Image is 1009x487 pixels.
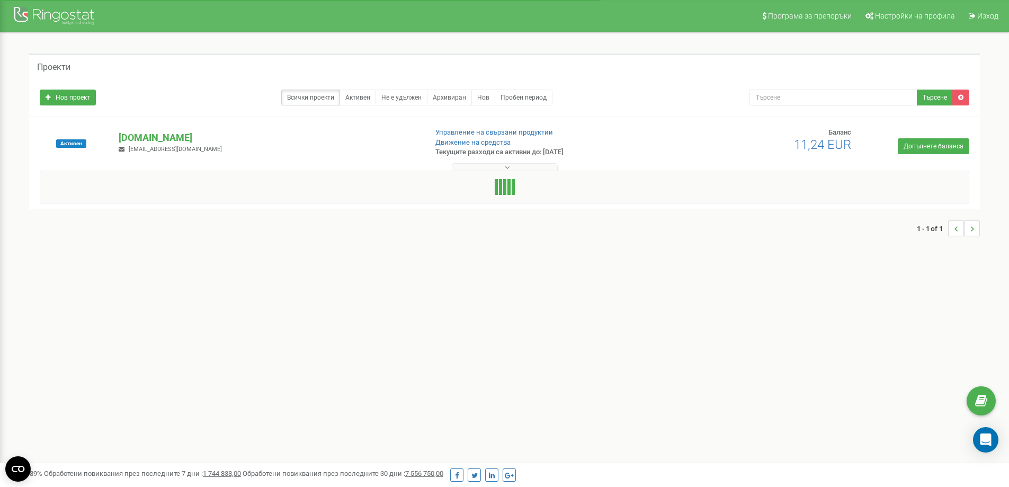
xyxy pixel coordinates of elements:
[828,128,851,136] span: Баланс
[129,146,222,153] span: [EMAIL_ADDRESS][DOMAIN_NAME]
[37,63,70,72] h5: Проекти
[435,138,511,146] a: Движение на средства
[119,131,418,145] p: [DOMAIN_NAME]
[495,90,552,105] a: Пробен период
[56,139,86,148] span: Активен
[471,90,495,105] a: Нов
[973,427,998,453] div: Open Intercom Messenger
[405,470,443,477] u: 7 556 750,00
[243,470,443,477] span: Обработени повиквания през последните 30 дни :
[427,90,472,105] a: Архивиран
[40,90,96,105] a: Нов проект
[203,470,241,477] u: 1 744 838,00
[917,220,948,236] span: 1 - 1 of 1
[898,138,969,154] a: Допълнете баланса
[875,12,955,20] span: Настройки на профила
[281,90,340,105] a: Всички проекти
[768,12,852,20] span: Програма за препоръки
[794,137,851,152] span: 11,24 EUR
[917,90,953,105] button: Търсене
[44,470,241,477] span: Обработени повиквания през последните 7 дни :
[376,90,427,105] a: Не е удължен
[917,210,980,247] nav: ...
[435,147,656,157] p: Текущите разходи са активни до: [DATE]
[749,90,917,105] input: Търсене
[340,90,376,105] a: Активен
[5,456,31,482] button: Open CMP widget
[977,12,998,20] span: Изход
[435,128,553,136] a: Управление на свързани продуктии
